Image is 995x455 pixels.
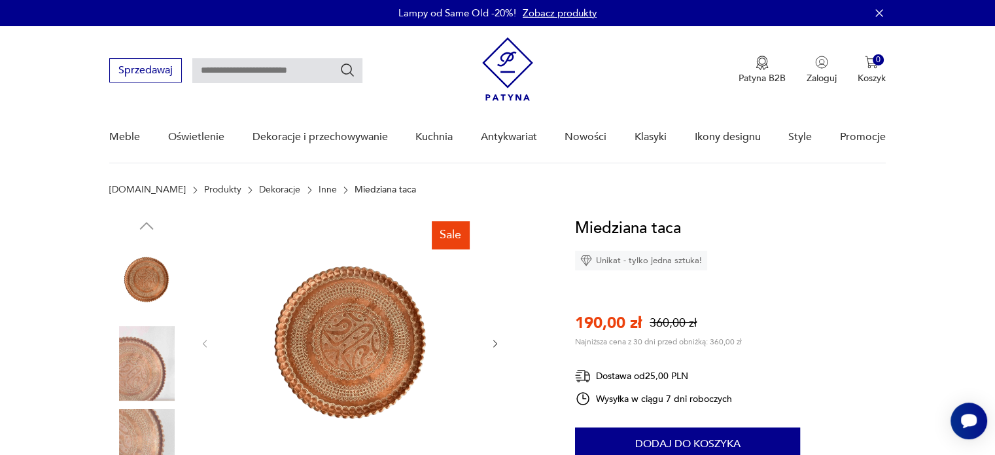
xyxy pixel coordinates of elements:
[815,56,828,69] img: Ikonka użytkownika
[168,112,224,162] a: Oświetlenie
[739,56,786,84] a: Ikona medaluPatyna B2B
[873,54,884,65] div: 0
[415,112,453,162] a: Kuchnia
[432,221,469,249] div: Sale
[788,112,812,162] a: Style
[204,185,241,195] a: Produkty
[807,56,837,84] button: Zaloguj
[756,56,769,70] img: Ikona medalu
[109,112,140,162] a: Meble
[109,242,184,317] img: Zdjęcie produktu Miedziana taca
[739,56,786,84] button: Patyna B2B
[481,112,537,162] a: Antykwariat
[694,112,760,162] a: Ikony designu
[575,312,642,334] p: 190,00 zł
[319,185,337,195] a: Inne
[565,112,606,162] a: Nowości
[482,37,533,101] img: Patyna - sklep z meblami i dekoracjami vintage
[739,72,786,84] p: Patyna B2B
[259,185,300,195] a: Dekoracje
[109,58,182,82] button: Sprzedawaj
[865,56,878,69] img: Ikona koszyka
[340,62,355,78] button: Szukaj
[252,112,387,162] a: Dekoracje i przechowywanie
[398,7,516,20] p: Lampy od Same Old -20%!
[575,368,732,384] div: Dostawa od 25,00 PLN
[523,7,597,20] a: Zobacz produkty
[858,56,886,84] button: 0Koszyk
[650,315,697,331] p: 360,00 zł
[575,216,681,241] h1: Miedziana taca
[109,67,182,76] a: Sprzedawaj
[575,368,591,384] img: Ikona dostawy
[575,337,742,347] p: Najniższa cena z 30 dni przed obniżką: 360,00 zł
[858,72,886,84] p: Koszyk
[951,403,987,439] iframe: Smartsupp widget button
[635,112,667,162] a: Klasyki
[109,185,186,195] a: [DOMAIN_NAME]
[807,72,837,84] p: Zaloguj
[575,251,707,270] div: Unikat - tylko jedna sztuka!
[575,391,732,407] div: Wysyłka w ciągu 7 dni roboczych
[355,185,416,195] p: Miedziana taca
[580,255,592,266] img: Ikona diamentu
[109,326,184,401] img: Zdjęcie produktu Miedziana taca
[840,112,886,162] a: Promocje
